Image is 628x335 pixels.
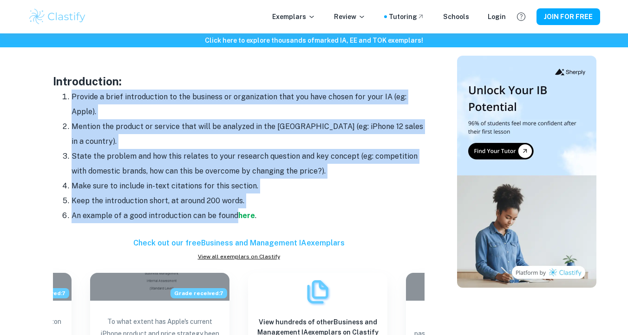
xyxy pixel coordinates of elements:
h6: Click here to explore thousands of marked IA, EE and TOK exemplars ! [2,35,626,45]
li: Provide a brief introduction to the business or organization that you have chosen for your IA (eg... [72,90,425,119]
a: Login [488,12,506,22]
li: Make sure to include in-text citations for this section. [72,179,425,193]
a: Schools [443,12,469,22]
li: An example of a good introduction can be found . [72,208,425,223]
li: Keep the introduction short, at around 200 words. [72,193,425,208]
button: JOIN FOR FREE [536,8,600,25]
a: here [238,211,255,220]
h6: Check out our free Business and Management IA exemplars [53,238,425,249]
h3: Introduction: [53,73,425,90]
img: Thumbnail [457,56,596,288]
p: Review [334,12,366,22]
img: Exemplars [304,278,332,306]
img: Clastify logo [28,7,87,26]
p: Exemplars [272,12,315,22]
a: View all exemplars on Clastify [53,252,425,261]
span: Grade received: 7 [170,288,227,298]
li: Mention the product or service that will be analyzed in the [GEOGRAPHIC_DATA] (eg: iPhone 12 sale... [72,119,425,149]
button: Help and Feedback [513,9,529,25]
li: State the problem and how this relates to your research question and key concept (eg: competition... [72,149,425,179]
a: Tutoring [389,12,425,22]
